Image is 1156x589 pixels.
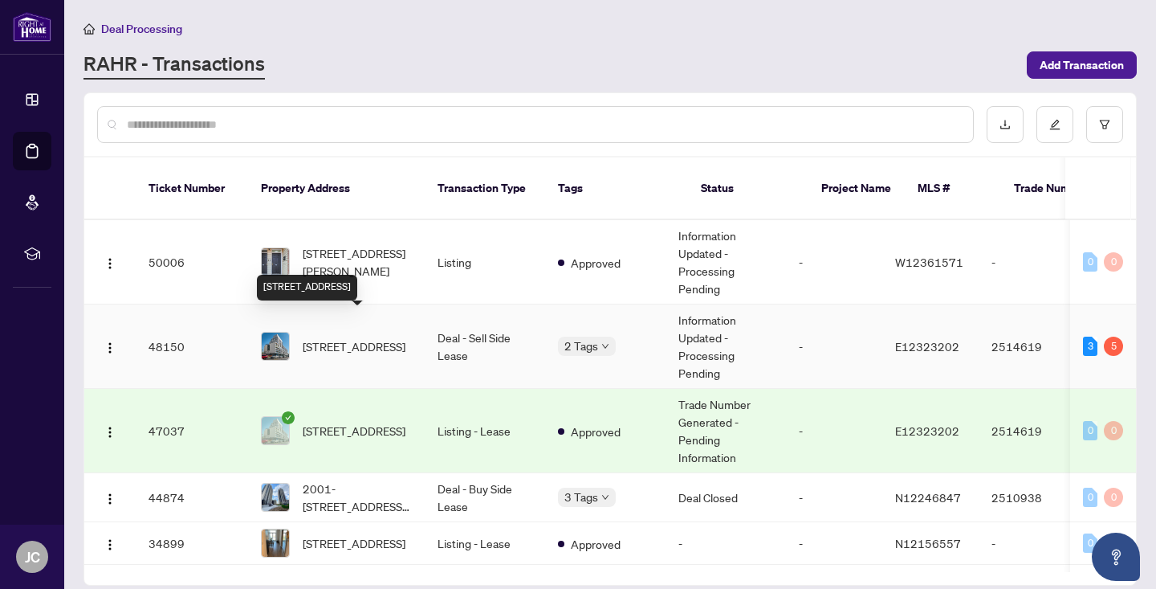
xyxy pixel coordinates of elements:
[303,480,412,515] span: 2001-[STREET_ADDRESS][PERSON_NAME][PERSON_NAME]
[83,51,265,80] a: RAHR - Transactions
[1036,106,1073,143] button: edit
[1049,119,1060,130] span: edit
[97,418,123,444] button: Logo
[282,411,295,424] span: check-circle
[601,493,609,501] span: down
[666,220,786,305] td: Information Updated - Processing Pending
[104,426,116,439] img: Logo
[248,157,425,220] th: Property Address
[1086,106,1123,143] button: filter
[1083,252,1097,272] div: 0
[262,333,289,360] img: thumbnail-img
[425,473,545,522] td: Deal - Buy Side Lease
[136,157,248,220] th: Ticket Number
[262,530,289,557] img: thumbnail-img
[303,534,405,552] span: [STREET_ADDRESS]
[895,339,959,354] span: E12323202
[999,119,1011,130] span: download
[571,423,621,440] span: Approved
[13,12,51,42] img: logo
[97,485,123,510] button: Logo
[425,522,545,565] td: Listing - Lease
[1104,488,1123,507] div: 0
[895,255,963,269] span: W12361571
[425,220,545,305] td: Listing
[97,530,123,556] button: Logo
[688,157,808,220] th: Status
[571,254,621,272] span: Approved
[262,417,289,444] img: thumbnail-img
[564,488,598,506] span: 3 Tags
[1083,337,1097,356] div: 3
[571,535,621,553] span: Approved
[979,305,1091,389] td: 2514619
[786,522,882,565] td: -
[262,248,289,276] img: thumbnail-img
[136,522,248,565] td: 34899
[895,423,959,438] span: E12323202
[104,538,116,551] img: Logo
[979,389,1091,473] td: 2514619
[601,342,609,350] span: down
[303,244,412,280] span: [STREET_ADDRESS][PERSON_NAME]
[895,536,961,550] span: N12156557
[425,389,545,473] td: Listing - Lease
[101,22,182,36] span: Deal Processing
[786,220,882,305] td: -
[666,389,786,473] td: Trade Number Generated - Pending Information
[1027,51,1137,79] button: Add Transaction
[262,484,289,511] img: thumbnail-img
[1083,421,1097,440] div: 0
[979,473,1091,522] td: 2510938
[303,422,405,440] span: [STREET_ADDRESS]
[666,305,786,389] td: Information Updated - Processing Pending
[666,473,786,522] td: Deal Closed
[303,337,405,355] span: [STREET_ADDRESS]
[1104,337,1123,356] div: 5
[786,473,882,522] td: -
[1104,252,1123,272] div: 0
[895,490,961,505] span: N12246847
[425,305,545,389] td: Deal - Sell Side Lease
[83,23,95,35] span: home
[786,389,882,473] td: -
[905,157,1001,220] th: MLS #
[786,305,882,389] td: -
[545,157,688,220] th: Tags
[136,389,248,473] td: 47037
[666,522,786,565] td: -
[104,342,116,354] img: Logo
[97,333,123,359] button: Logo
[1083,488,1097,507] div: 0
[136,473,248,522] td: 44874
[1040,52,1124,78] span: Add Transaction
[104,257,116,270] img: Logo
[104,493,116,505] img: Logo
[136,220,248,305] td: 50006
[257,275,357,301] div: [STREET_ADDRESS]
[1001,157,1113,220] th: Trade Number
[1092,533,1140,581] button: Open asap
[987,106,1024,143] button: download
[564,337,598,355] span: 2 Tags
[25,546,40,568] span: JC
[425,157,545,220] th: Transaction Type
[97,249,123,275] button: Logo
[1104,421,1123,440] div: 0
[979,522,1091,565] td: -
[1099,119,1110,130] span: filter
[1083,534,1097,553] div: 0
[979,220,1091,305] td: -
[136,305,248,389] td: 48150
[808,157,905,220] th: Project Name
